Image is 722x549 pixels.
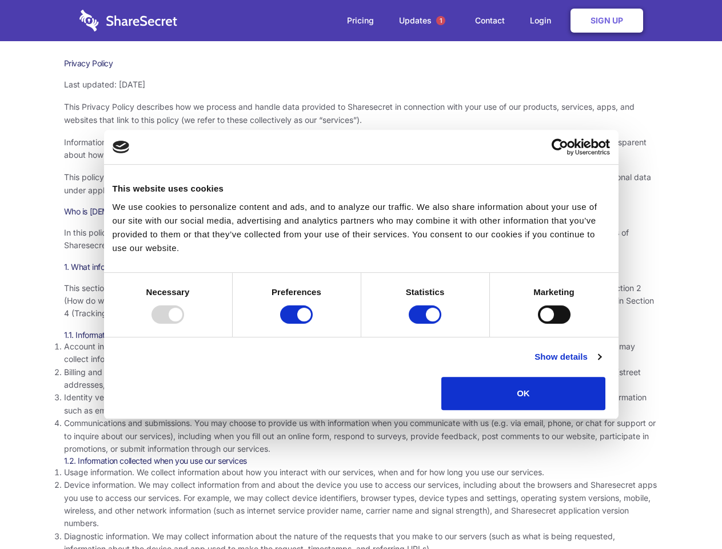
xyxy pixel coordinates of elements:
a: Show details [534,350,601,364]
div: This website uses cookies [113,182,610,196]
h1: Privacy Policy [64,58,659,69]
img: logo-wordmark-white-trans-d4663122ce5f474addd5e946df7df03e33cb6a1c49d2221995e7729f52c070b2.svg [79,10,177,31]
a: Contact [464,3,516,38]
span: Identity verification information. Some services require you to verify your identity as part of c... [64,392,647,415]
span: 1.1. Information you provide to us [64,330,179,340]
span: Who is [DEMOGRAPHIC_DATA]? [64,206,178,216]
button: OK [441,377,605,410]
span: 1. What information do we collect about you? [64,262,222,272]
a: Login [518,3,568,38]
a: Pricing [336,3,385,38]
span: Usage information. We collect information about how you interact with our services, when and for ... [64,467,544,477]
a: Usercentrics Cookiebot - opens in a new window [510,138,610,156]
span: In this policy, “Sharesecret,” “we,” “us,” and “our” refer to Sharesecret Inc., a U.S. company. S... [64,228,629,250]
span: This section describes the various types of information we collect from and about you. To underst... [64,283,654,319]
span: This policy uses the term “personal data” to refer to information that is related to an identifie... [64,172,651,194]
div: We use cookies to personalize content and ads, and to analyze our traffic. We also share informat... [113,200,610,255]
strong: Statistics [406,287,445,297]
span: Billing and payment information. In order to purchase a service, you may need to provide us with ... [64,367,641,389]
span: Device information. We may collect information from and about the device you use to access our se... [64,480,657,528]
strong: Marketing [533,287,575,297]
span: Information security and privacy are at the heart of what Sharesecret values and promotes as a co... [64,137,647,160]
span: 1.2. Information collected when you use our services [64,456,247,466]
a: Sign Up [571,9,643,33]
span: 1 [436,16,445,25]
span: Account information. Our services generally require you to create an account before you can acces... [64,341,635,364]
span: This Privacy Policy describes how we process and handle data provided to Sharesecret in connectio... [64,102,635,124]
img: logo [113,141,130,153]
strong: Preferences [272,287,321,297]
p: Last updated: [DATE] [64,78,659,91]
span: Communications and submissions. You may choose to provide us with information when you communicat... [64,418,656,453]
strong: Necessary [146,287,190,297]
